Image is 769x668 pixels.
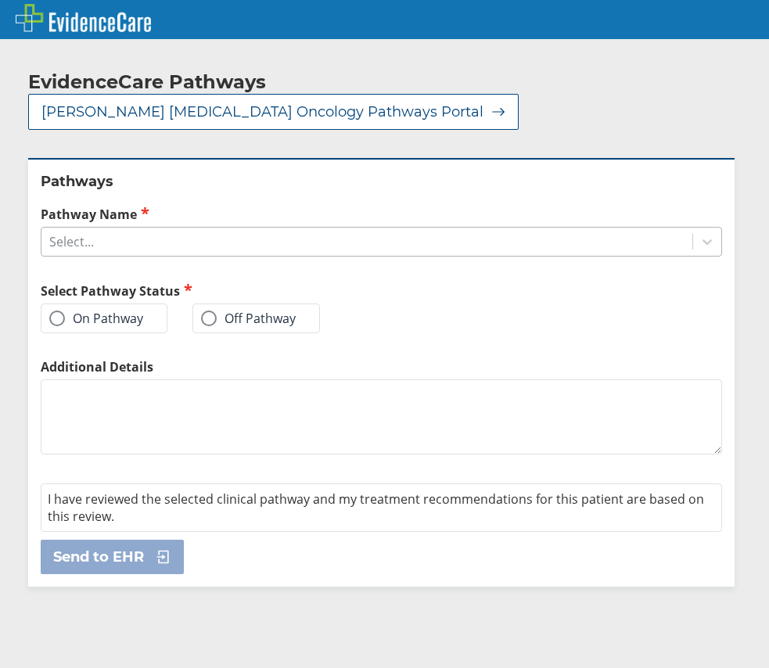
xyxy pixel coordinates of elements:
[41,172,722,191] h2: Pathways
[41,540,184,574] button: Send to EHR
[28,70,266,94] h2: EvidenceCare Pathways
[53,548,144,566] span: Send to EHR
[49,311,143,326] label: On Pathway
[28,94,519,130] button: [PERSON_NAME] [MEDICAL_DATA] Oncology Pathways Portal
[41,205,722,223] label: Pathway Name
[41,282,376,300] h2: Select Pathway Status
[41,358,722,375] label: Additional Details
[16,4,151,32] img: EvidenceCare
[41,102,483,121] span: [PERSON_NAME] [MEDICAL_DATA] Oncology Pathways Portal
[48,490,704,525] span: I have reviewed the selected clinical pathway and my treatment recommendations for this patient a...
[49,233,94,250] div: Select...
[201,311,296,326] label: Off Pathway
